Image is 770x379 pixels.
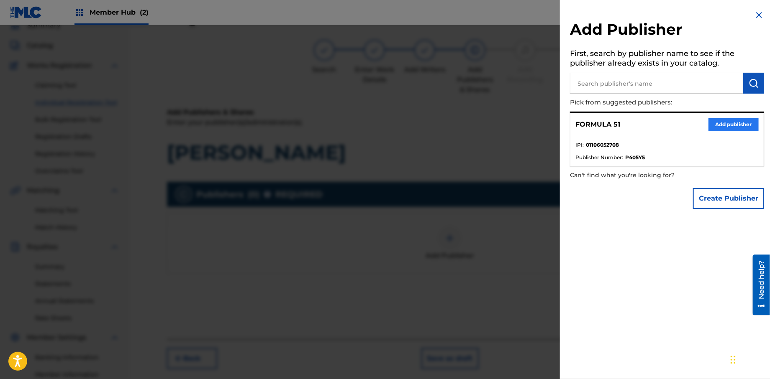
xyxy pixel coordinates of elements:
[575,120,620,130] p: FORMULA 51
[570,20,764,41] h2: Add Publisher
[575,154,623,161] span: Publisher Number :
[74,8,85,18] img: Top Rightsholders
[586,141,619,149] strong: 01106052708
[9,6,21,44] div: Need help?
[570,73,743,94] input: Search publisher's name
[10,6,42,18] img: MLC Logo
[570,94,716,112] p: Pick from suggested publishers:
[708,118,759,131] button: Add publisher
[575,141,584,149] span: IPI :
[747,254,770,315] iframe: Resource Center
[140,8,149,16] span: (2)
[693,188,764,209] button: Create Publisher
[728,339,770,379] iframe: Chat Widget
[570,167,716,184] p: Can't find what you're looking for?
[731,347,736,372] div: Drag
[90,8,149,17] span: Member Hub
[570,46,764,73] h5: First, search by publisher name to see if the publisher already exists in your catalog.
[625,154,645,161] strong: P405Y5
[749,78,759,88] img: Search Works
